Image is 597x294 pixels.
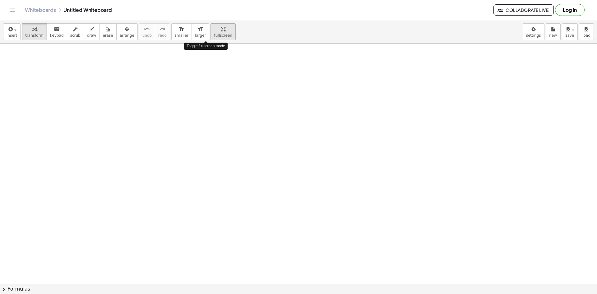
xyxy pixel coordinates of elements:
span: smaller [175,33,188,38]
span: scrub [70,33,81,38]
button: new [546,23,561,40]
button: Log in [555,4,585,16]
button: save [562,23,578,40]
button: undoundo [139,23,155,40]
button: format_sizesmaller [171,23,192,40]
span: Collaborate Live [499,7,548,13]
span: erase [103,33,113,38]
button: format_sizelarger [192,23,209,40]
button: erase [99,23,116,40]
span: undo [142,33,152,38]
button: transform [22,23,47,40]
span: fullscreen [214,33,232,38]
span: arrange [120,33,134,38]
button: keyboardkeypad [47,23,67,40]
span: save [565,33,574,38]
i: format_size [197,26,203,33]
div: Toggle fullscreen mode [184,43,227,50]
button: settings [523,23,544,40]
button: Toggle navigation [7,5,17,15]
i: keyboard [54,26,60,33]
i: undo [144,26,150,33]
span: keypad [50,33,64,38]
span: draw [87,33,96,38]
button: insert [3,23,21,40]
span: settings [526,33,541,38]
a: Whiteboards [25,7,56,13]
i: format_size [178,26,184,33]
span: redo [158,33,167,38]
span: larger [195,33,206,38]
button: load [579,23,594,40]
span: insert [7,33,17,38]
button: draw [84,23,100,40]
button: Collaborate Live [493,4,554,16]
span: new [549,33,557,38]
span: load [582,33,590,38]
span: transform [25,33,44,38]
button: scrub [67,23,84,40]
button: arrange [116,23,138,40]
button: fullscreen [211,23,235,40]
i: redo [160,26,165,33]
button: redoredo [155,23,170,40]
